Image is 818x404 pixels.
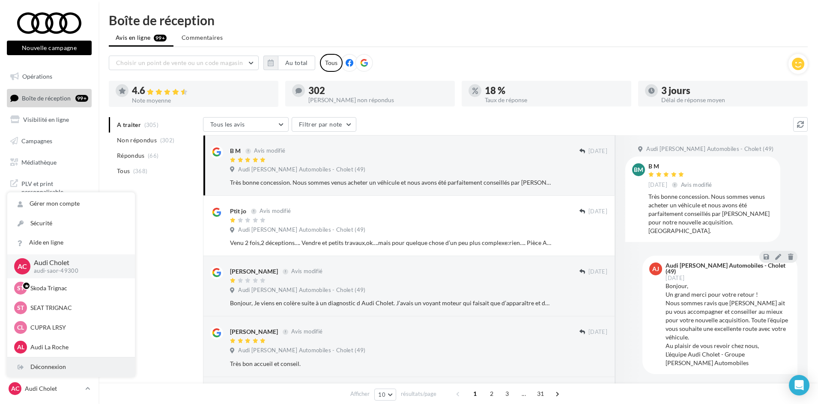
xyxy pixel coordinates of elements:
[132,86,272,96] div: 4.6
[7,194,135,213] a: Gérer mon compte
[5,111,93,129] a: Visibilité en ligne
[5,174,93,200] a: PLV et print personnalisable
[648,192,773,235] div: Très bonne concession. Nous sommes venus acheter un véhicule et nous avons été parfaitement conse...
[230,207,246,215] div: Ptit jo
[7,357,135,377] div: Déconnexion
[648,163,714,169] div: B M
[320,54,343,72] div: Tous
[21,137,52,144] span: Campagnes
[634,165,643,174] span: BM
[517,387,531,401] span: ...
[132,97,272,103] div: Note moyenne
[661,86,801,95] div: 3 jours
[30,323,125,332] p: CUPRA LRSY
[401,390,436,398] span: résultats/page
[148,152,158,159] span: (66)
[588,328,607,336] span: [DATE]
[22,73,52,80] span: Opérations
[666,275,684,281] span: [DATE]
[116,59,243,66] span: Choisir un point de vente ou un code magasin
[468,387,482,401] span: 1
[646,145,773,153] span: Audi [PERSON_NAME] Automobiles - Cholet (49)
[182,33,223,42] span: Commentaires
[230,178,552,187] div: Très bonne concession. Nous sommes venus acheter un véhicule et nous avons été parfaitement conse...
[350,390,370,398] span: Afficher
[588,208,607,215] span: [DATE]
[21,158,57,165] span: Médiathèque
[7,214,135,233] a: Sécurité
[117,136,157,144] span: Non répondus
[681,181,712,188] span: Avis modifié
[7,380,92,397] a: AC Audi Cholet
[374,389,396,401] button: 10
[5,68,93,86] a: Opérations
[22,94,71,101] span: Boîte de réception
[203,117,289,132] button: Tous les avis
[588,147,607,155] span: [DATE]
[5,89,93,107] a: Boîte de réception99+
[160,137,175,144] span: (302)
[25,384,82,393] p: Audi Cholet
[117,151,145,160] span: Répondus
[291,328,322,335] span: Avis modifié
[378,391,385,398] span: 10
[30,284,125,292] p: Skoda Trignac
[292,117,356,132] button: Filtrer par note
[254,147,285,154] span: Avis modifié
[34,267,121,275] p: audi-saor-49300
[230,147,241,155] div: B M
[230,299,552,307] div: Bonjour, Je viens en colère suite à un diagnostic d Audi Cholet. J’avais un voyant moteur qui fai...
[117,167,130,175] span: Tous
[21,178,88,196] span: PLV et print personnalisable
[230,267,278,276] div: [PERSON_NAME]
[308,97,448,103] div: [PERSON_NAME] non répondus
[17,323,24,332] span: CL
[238,226,365,234] span: Audi [PERSON_NAME] Automobiles - Cholet (49)
[789,375,809,395] div: Open Intercom Messenger
[485,387,499,401] span: 2
[291,268,322,275] span: Avis modifié
[238,347,365,354] span: Audi [PERSON_NAME] Automobiles - Cholet (49)
[34,258,121,268] p: Audi Cholet
[210,121,245,128] span: Tous les avis
[30,304,125,312] p: SEAT TRIGNAC
[17,284,24,292] span: ST
[485,97,624,103] div: Taux de réponse
[230,360,552,368] div: Très bon accueil et conseil.
[18,261,27,271] span: AC
[666,282,791,367] div: Bonjour, Un grand merci pour votre retour ! Nous sommes ravis que [PERSON_NAME] ait pu vous accom...
[238,286,365,294] span: Audi [PERSON_NAME] Automobiles - Cholet (49)
[263,56,315,70] button: Au total
[11,384,19,393] span: AC
[133,168,148,174] span: (368)
[500,387,514,401] span: 3
[652,265,659,273] span: AJ
[648,181,667,189] span: [DATE]
[230,239,552,247] div: Venu 2 fois,2 déceptions…. Vendre et petits travaux,ok….mais pour quelque chose d’un peu plus com...
[661,97,801,103] div: Délai de réponse moyen
[7,41,92,55] button: Nouvelle campagne
[109,14,808,27] div: Boîte de réception
[278,56,315,70] button: Au total
[308,86,448,95] div: 302
[485,86,624,95] div: 18 %
[238,166,365,174] span: Audi [PERSON_NAME] Automobiles - Cholet (49)
[230,327,278,336] div: [PERSON_NAME]
[5,153,93,171] a: Médiathèque
[75,95,88,102] div: 99+
[23,116,69,123] span: Visibilité en ligne
[5,132,93,150] a: Campagnes
[109,56,259,70] button: Choisir un point de vente ou un code magasin
[588,268,607,276] span: [DATE]
[17,304,24,312] span: ST
[666,262,789,274] div: Audi [PERSON_NAME] Automobiles - Cholet (49)
[260,208,291,215] span: Avis modifié
[17,343,24,351] span: AL
[30,343,125,351] p: Audi La Roche
[7,233,135,252] a: Aide en ligne
[534,387,548,401] span: 31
